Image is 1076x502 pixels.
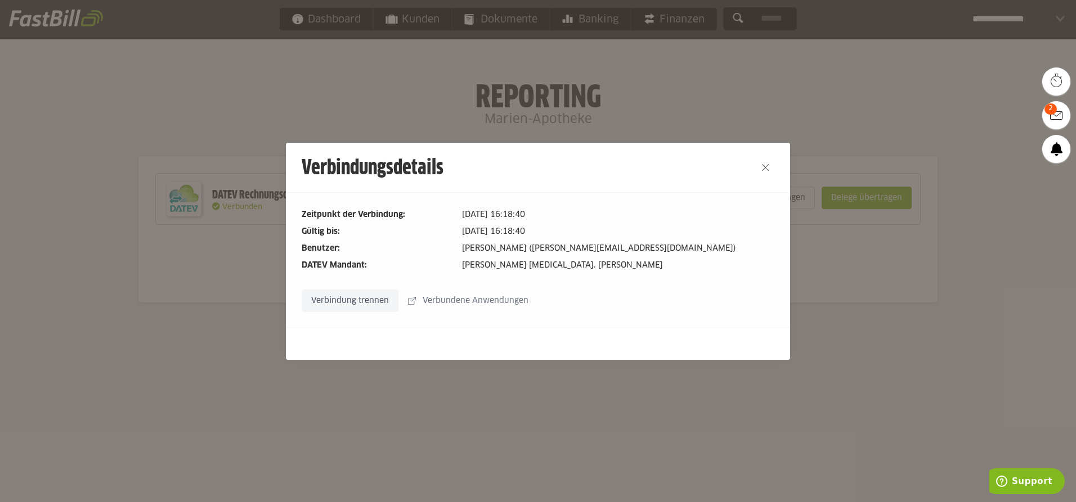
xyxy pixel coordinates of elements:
[462,242,774,255] dd: [PERSON_NAME] ([PERSON_NAME][EMAIL_ADDRESS][DOMAIN_NAME])
[401,290,538,312] sl-button: Verbundene Anwendungen
[1042,101,1070,129] a: 2
[989,468,1065,496] iframe: Öffnet ein Widget, in dem Sie weitere Informationen finden
[462,259,774,272] dd: [PERSON_NAME] [MEDICAL_DATA]. [PERSON_NAME]
[302,209,453,221] dt: Zeitpunkt der Verbindung:
[302,259,453,272] dt: DATEV Mandant:
[302,225,453,238] dt: Gültig bis:
[1044,103,1057,115] span: 2
[302,290,398,312] sl-button: Verbindung trennen
[462,225,774,238] dd: [DATE] 16:18:40
[462,209,774,221] dd: [DATE] 16:18:40
[302,242,453,255] dt: Benutzer:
